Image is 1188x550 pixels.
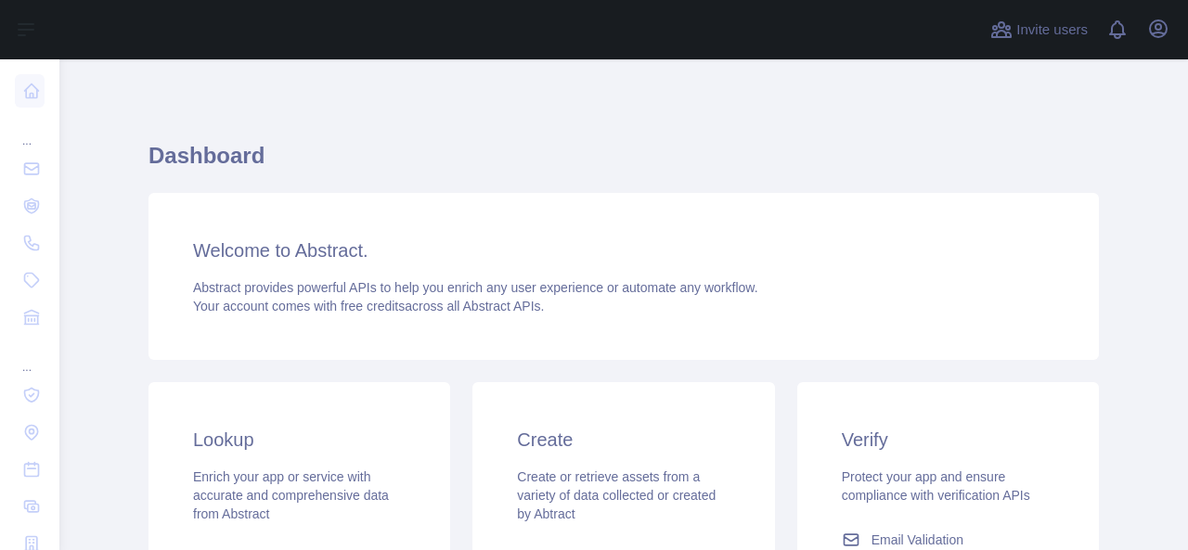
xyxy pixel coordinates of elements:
span: free credits [341,299,405,313]
span: Enrich your app or service with accurate and comprehensive data from Abstract [193,469,389,521]
h3: Verify [842,427,1054,453]
span: Protect your app and ensure compliance with verification APIs [842,469,1030,503]
span: Abstract provides powerful APIs to help you enrich any user experience or automate any workflow. [193,280,758,295]
h1: Dashboard [148,141,1099,185]
h3: Create [517,427,730,453]
div: ... [15,338,45,375]
button: Invite users [987,15,1091,45]
h3: Welcome to Abstract. [193,237,1054,263]
div: ... [15,111,45,148]
span: Invite users [1016,19,1088,41]
span: Your account comes with across all Abstract APIs. [193,299,544,313]
span: Email Validation [872,531,963,549]
span: Create or retrieve assets from a variety of data collected or created by Abtract [517,469,716,521]
h3: Lookup [193,427,406,453]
